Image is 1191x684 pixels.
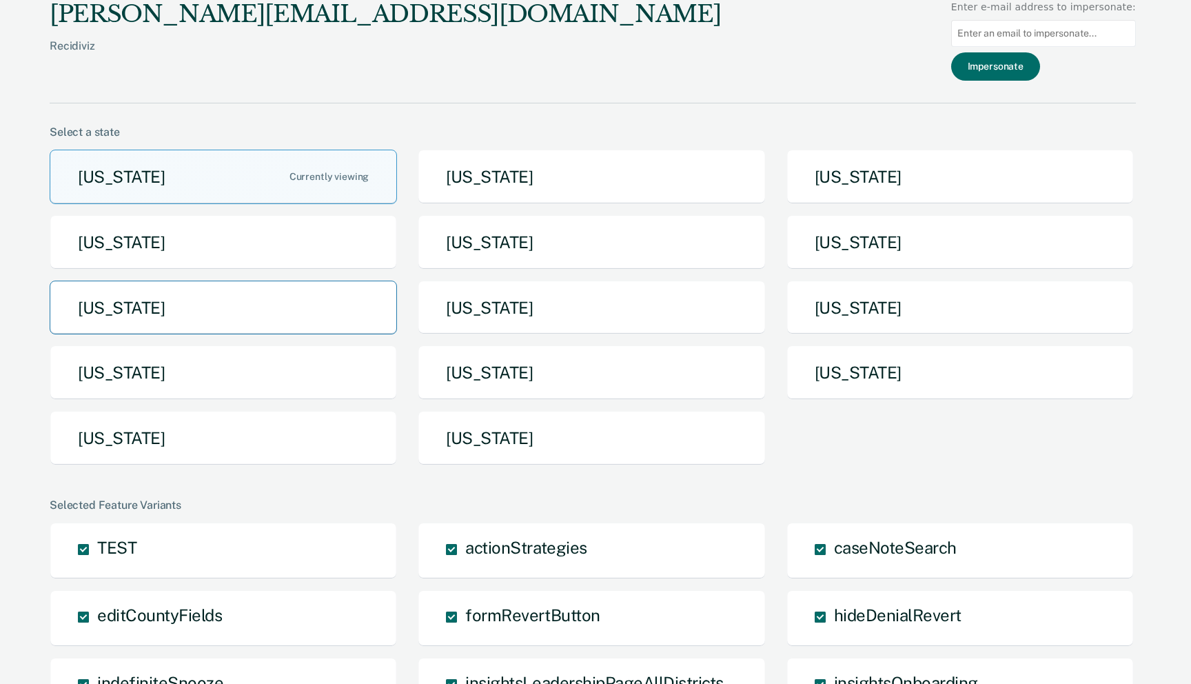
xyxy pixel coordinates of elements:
button: Impersonate [951,52,1040,81]
button: [US_STATE] [418,411,765,465]
button: [US_STATE] [418,150,765,204]
button: [US_STATE] [50,411,397,465]
input: Enter an email to impersonate... [951,20,1136,47]
button: [US_STATE] [50,150,397,204]
button: [US_STATE] [786,345,1134,400]
div: Recidiviz [50,39,721,74]
button: [US_STATE] [418,345,765,400]
button: [US_STATE] [786,281,1134,335]
span: actionStrategies [465,538,587,557]
button: [US_STATE] [50,281,397,335]
button: [US_STATE] [786,150,1134,204]
div: Selected Feature Variants [50,499,1136,512]
button: [US_STATE] [50,215,397,270]
button: [US_STATE] [50,345,397,400]
span: editCountyFields [97,605,222,625]
button: [US_STATE] [418,215,765,270]
button: [US_STATE] [418,281,765,335]
div: Select a state [50,125,1136,139]
span: hideDenialRevert [834,605,961,625]
span: formRevertButton [465,605,600,625]
span: caseNoteSearch [834,538,957,557]
button: [US_STATE] [786,215,1134,270]
span: TEST [97,538,136,557]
